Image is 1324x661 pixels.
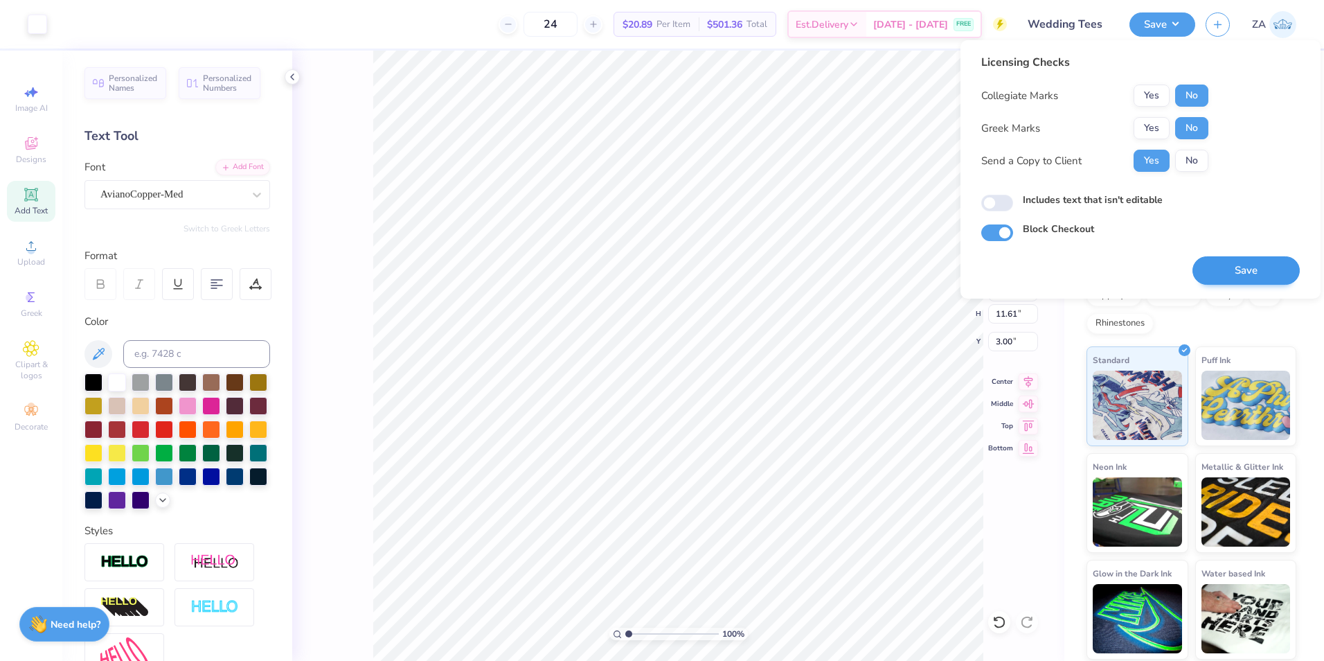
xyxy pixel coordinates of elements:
img: Metallic & Glitter Ink [1201,477,1291,547]
label: Font [84,159,105,175]
span: $20.89 [623,17,652,32]
span: [DATE] - [DATE] [873,17,948,32]
span: Neon Ink [1093,459,1127,474]
span: Center [988,377,1013,387]
img: Water based Ink [1201,584,1291,653]
input: e.g. 7428 c [123,340,270,368]
img: Negative Space [190,599,239,615]
span: Metallic & Glitter Ink [1201,459,1283,474]
div: Styles [84,523,270,539]
img: 3d Illusion [100,597,149,619]
span: Est. Delivery [796,17,848,32]
div: Rhinestones [1086,313,1154,334]
span: Bottom [988,443,1013,453]
div: Color [84,314,270,330]
span: 100 % [722,628,744,640]
span: Clipart & logos [7,359,55,381]
button: Switch to Greek Letters [184,223,270,234]
img: Shadow [190,554,239,571]
img: Neon Ink [1093,477,1182,547]
img: Stroke [100,554,149,570]
span: FREE [956,19,971,29]
button: Yes [1134,150,1170,172]
span: Decorate [15,421,48,432]
span: Glow in the Dark Ink [1093,566,1172,581]
div: Collegiate Marks [981,88,1058,104]
button: Save [1129,12,1195,37]
span: ZA [1252,17,1266,33]
img: Standard [1093,371,1182,440]
input: Untitled Design [1017,10,1119,38]
button: No [1175,150,1208,172]
span: Personalized Numbers [203,73,252,93]
span: Upload [17,256,45,267]
span: Personalized Names [109,73,158,93]
div: Text Tool [84,127,270,146]
div: Greek Marks [981,121,1040,136]
div: Licensing Checks [981,54,1208,71]
img: Glow in the Dark Ink [1093,584,1182,653]
span: Water based Ink [1201,566,1265,581]
span: Top [988,421,1013,431]
label: Block Checkout [1023,222,1094,236]
img: Puff Ink [1201,371,1291,440]
span: Image AI [15,103,48,114]
strong: Need help? [51,618,100,631]
img: Zuriel Alaba [1269,11,1296,38]
div: Format [84,248,271,264]
input: – – [524,12,578,37]
span: Middle [988,399,1013,409]
label: Includes text that isn't editable [1023,193,1163,207]
span: Add Text [15,205,48,216]
a: ZA [1252,11,1296,38]
span: Per Item [656,17,690,32]
span: $501.36 [707,17,742,32]
button: Yes [1134,85,1170,107]
button: No [1175,117,1208,139]
div: Send a Copy to Client [981,153,1082,169]
div: Add Font [215,159,270,175]
span: Designs [16,154,46,165]
span: Greek [21,308,42,319]
span: Standard [1093,353,1129,367]
button: Save [1192,256,1300,285]
button: No [1175,85,1208,107]
span: Puff Ink [1201,353,1231,367]
button: Yes [1134,117,1170,139]
span: Total [746,17,767,32]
